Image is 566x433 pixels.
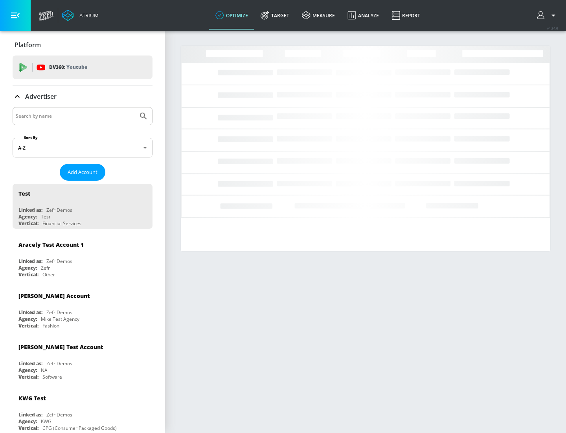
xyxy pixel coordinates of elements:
[22,135,39,140] label: Sort By
[25,92,57,101] p: Advertiser
[18,360,42,367] div: Linked as:
[18,241,84,248] div: Aracely Test Account 1
[13,337,153,382] div: [PERSON_NAME] Test AccountLinked as:Zefr DemosAgency:NAVertical:Software
[296,1,341,30] a: measure
[18,343,103,351] div: [PERSON_NAME] Test Account
[13,138,153,157] div: A-Z
[18,220,39,227] div: Vertical:
[209,1,254,30] a: optimize
[13,56,153,79] div: DV360: Youtube
[41,265,50,271] div: Zefr
[18,316,37,322] div: Agency:
[13,184,153,229] div: TestLinked as:Zefr DemosAgency:TestVertical:Financial Services
[18,309,42,316] div: Linked as:
[13,286,153,331] div: [PERSON_NAME] AccountLinked as:Zefr DemosAgency:Mike Test AgencyVertical:Fashion
[42,374,62,380] div: Software
[76,12,99,19] div: Atrium
[46,360,72,367] div: Zefr Demos
[18,322,39,329] div: Vertical:
[18,213,37,220] div: Agency:
[41,213,50,220] div: Test
[46,411,72,418] div: Zefr Demos
[42,271,55,278] div: Other
[46,207,72,213] div: Zefr Demos
[13,85,153,107] div: Advertiser
[42,425,117,431] div: CPG (Consumer Packaged Goods)
[41,367,48,374] div: NA
[18,411,42,418] div: Linked as:
[18,367,37,374] div: Agency:
[60,164,105,181] button: Add Account
[41,316,79,322] div: Mike Test Agency
[41,418,51,425] div: KWG
[13,235,153,280] div: Aracely Test Account 1Linked as:Zefr DemosAgency:ZefrVertical:Other
[46,258,72,265] div: Zefr Demos
[254,1,296,30] a: Target
[66,63,87,71] p: Youtube
[15,41,41,49] p: Platform
[42,322,59,329] div: Fashion
[18,207,42,213] div: Linked as:
[18,292,90,300] div: [PERSON_NAME] Account
[18,190,30,197] div: Test
[13,34,153,56] div: Platform
[42,220,81,227] div: Financial Services
[547,26,558,30] span: v 4.24.0
[16,111,135,121] input: Search by name
[18,265,37,271] div: Agency:
[62,9,99,21] a: Atrium
[18,425,39,431] div: Vertical:
[46,309,72,316] div: Zefr Demos
[18,394,46,402] div: KWG Test
[341,1,385,30] a: Analyze
[18,374,39,380] div: Vertical:
[68,168,97,177] span: Add Account
[385,1,426,30] a: Report
[18,258,42,265] div: Linked as:
[18,418,37,425] div: Agency:
[18,271,39,278] div: Vertical:
[49,63,87,72] p: DV360:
